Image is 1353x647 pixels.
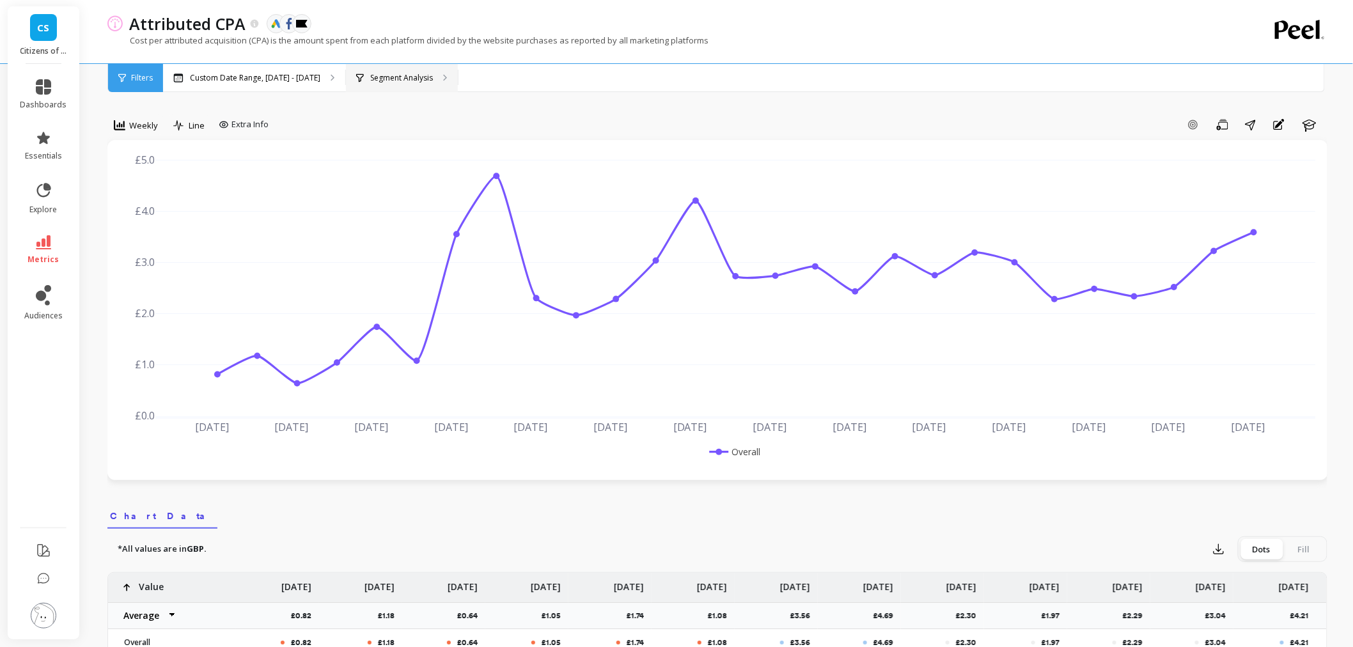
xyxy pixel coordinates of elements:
[1042,611,1067,621] p: £1.97
[231,118,269,131] span: Extra Info
[25,151,62,161] span: essentials
[1123,611,1150,621] p: £2.29
[107,35,708,46] p: Cost per attributed acquisition (CPA) is the amount spent from each platform divided by the websi...
[187,543,207,554] strong: GBP.
[1113,573,1143,593] p: [DATE]
[863,573,893,593] p: [DATE]
[614,573,644,593] p: [DATE]
[24,311,63,321] span: audiences
[190,73,320,83] p: Custom Date Range, [DATE] - [DATE]
[378,611,402,621] p: £1.18
[270,18,282,29] img: api.google.svg
[38,20,50,35] span: CS
[1279,573,1309,593] p: [DATE]
[370,73,433,83] p: Segment Analysis
[31,603,56,628] img: profile picture
[1283,539,1325,559] div: Fill
[30,205,58,215] span: explore
[283,18,295,29] img: api.fb.svg
[1029,573,1060,593] p: [DATE]
[780,573,810,593] p: [DATE]
[107,499,1327,529] nav: Tabs
[542,611,568,621] p: £1.05
[956,611,984,621] p: £2.30
[627,611,652,621] p: £1.74
[28,254,59,265] span: metrics
[457,611,485,621] p: £0.64
[131,73,153,83] span: Filters
[20,46,67,56] p: Citizens of Soil
[20,100,67,110] span: dashboards
[1196,573,1226,593] p: [DATE]
[946,573,976,593] p: [DATE]
[697,573,727,593] p: [DATE]
[873,611,901,621] p: £4.69
[129,120,158,132] span: Weekly
[790,611,818,621] p: £3.56
[118,543,207,556] p: *All values are in
[281,573,311,593] p: [DATE]
[708,611,735,621] p: £1.08
[139,573,164,593] p: Value
[1240,539,1283,559] div: Dots
[1290,611,1317,621] p: £4.21
[531,573,561,593] p: [DATE]
[107,15,123,31] img: header icon
[364,573,395,593] p: [DATE]
[448,573,478,593] p: [DATE]
[129,13,246,35] p: Attributed CPA
[1205,611,1233,621] p: £3.04
[110,510,215,522] span: Chart Data
[291,611,319,621] p: £0.82
[296,20,308,27] img: api.klaviyo.svg
[189,120,205,132] span: Line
